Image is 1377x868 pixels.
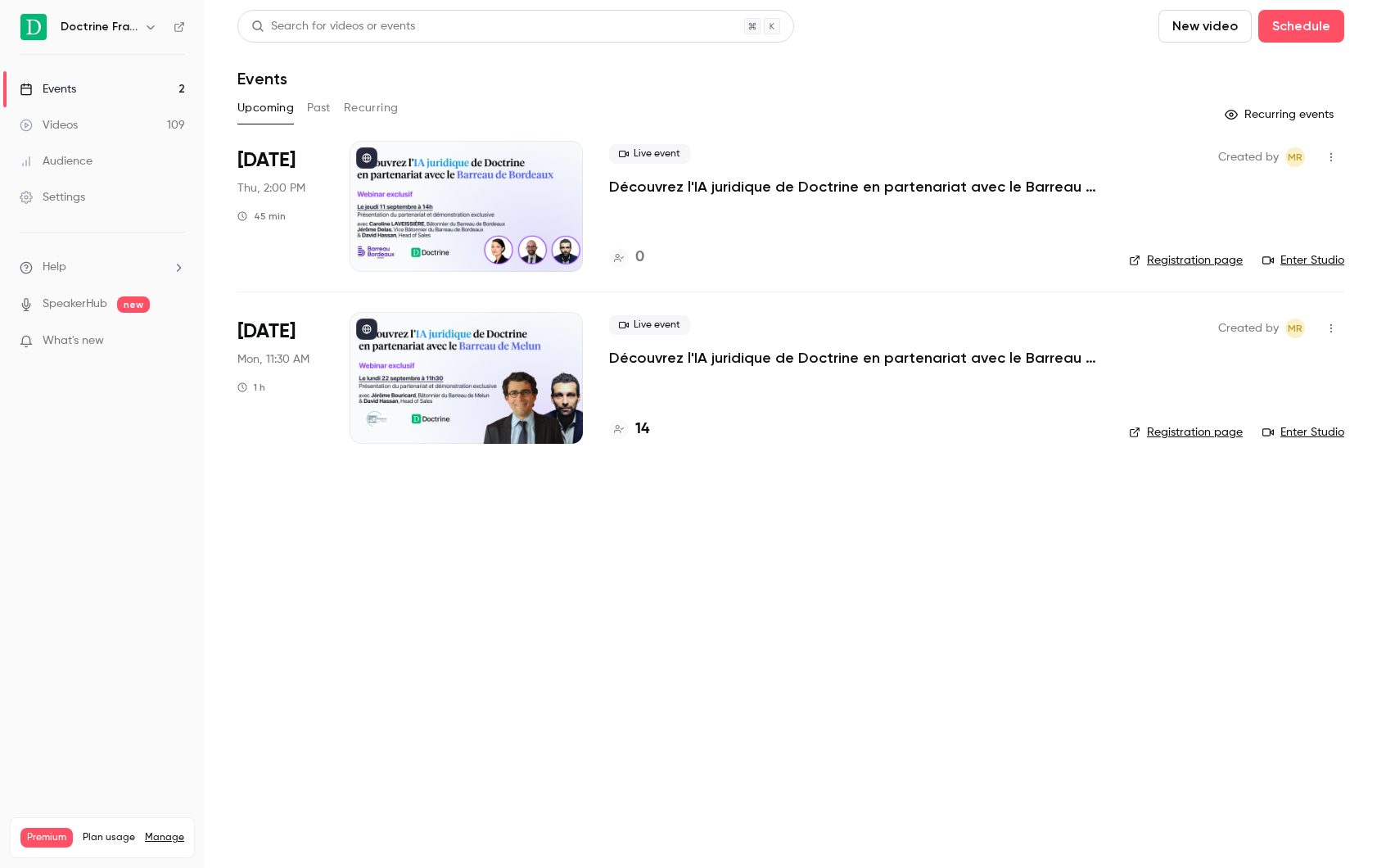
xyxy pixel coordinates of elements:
a: Découvrez l'IA juridique de Doctrine en partenariat avec le Barreau de Melun [609,348,1100,368]
button: New video [1158,10,1252,43]
div: Events [20,81,76,97]
div: Settings [20,189,85,206]
span: [DATE] [237,319,296,345]
span: What's new [43,332,104,350]
a: Enter Studio [1262,424,1344,441]
div: Audience [20,153,93,170]
a: Manage [145,831,184,844]
button: Recurring events [1217,102,1344,128]
span: [DATE] [237,147,296,174]
a: 14 [609,418,649,441]
span: Thu, 2:00 PM [237,180,305,197]
h4: 0 [635,246,644,269]
div: 1 h [237,381,265,394]
span: Created by [1218,147,1279,167]
span: Live event [609,144,690,164]
span: Premium [20,828,73,848]
a: SpeakerHub [43,296,107,313]
div: Videos [20,117,78,133]
a: 0 [609,246,644,269]
span: Live event [609,315,690,335]
li: help-dropdown-opener [20,259,185,276]
h4: 14 [635,418,649,441]
button: Schedule [1258,10,1344,43]
span: Marguerite Rubin de Cervens [1285,319,1305,338]
iframe: Noticeable Trigger [165,334,185,349]
a: Registration page [1129,424,1243,441]
span: Marguerite Rubin de Cervens [1285,147,1305,167]
h1: Events [237,69,287,88]
span: MR [1288,147,1303,167]
span: Mon, 11:30 AM [237,351,309,368]
button: Upcoming [237,95,294,121]
div: Sep 22 Mon, 11:30 AM (Europe/Paris) [237,312,323,443]
span: Created by [1218,319,1279,338]
div: 45 min [237,210,286,223]
span: Help [43,259,66,276]
button: Recurring [344,95,399,121]
a: Registration page [1129,252,1243,269]
a: Découvrez l'IA juridique de Doctrine en partenariat avec le Barreau de Bordeaux [609,177,1100,197]
span: MR [1288,319,1303,338]
div: Search for videos or events [251,18,415,35]
img: Doctrine France [20,14,47,40]
span: new [117,296,150,313]
h6: Doctrine France [61,19,138,35]
div: Sep 11 Thu, 2:00 PM (Europe/Paris) [237,141,323,272]
span: Plan usage [83,831,135,844]
button: Past [307,95,331,121]
a: Enter Studio [1262,252,1344,269]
